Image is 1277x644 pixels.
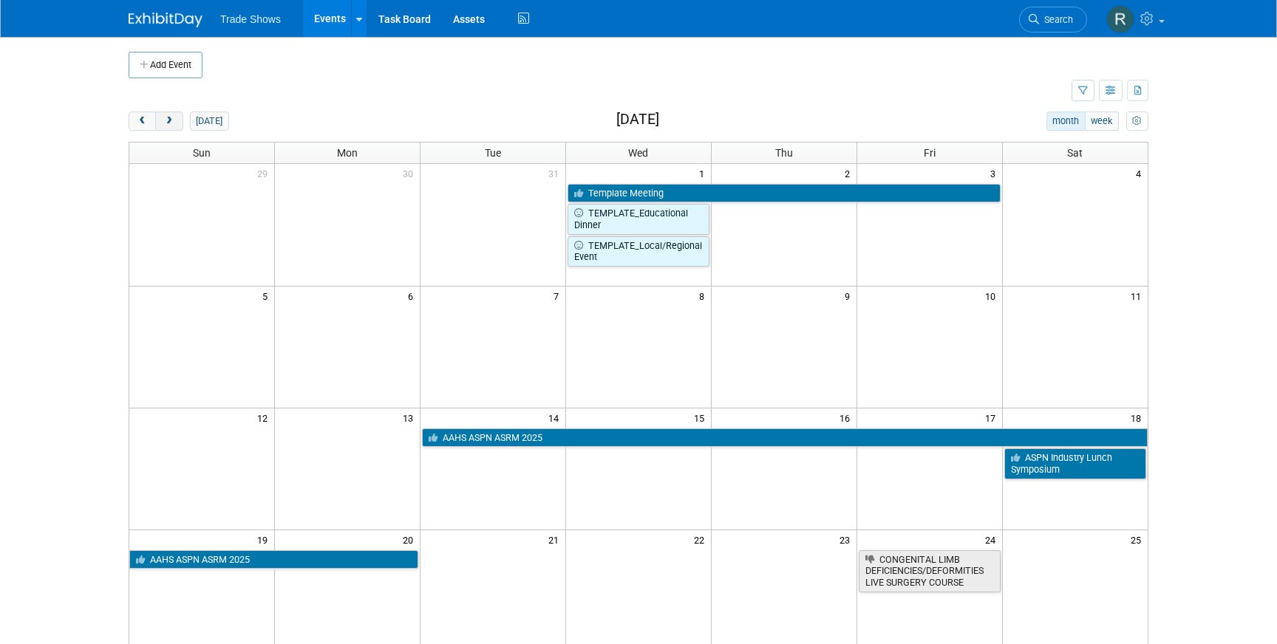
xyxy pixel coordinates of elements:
[485,147,501,159] span: Tue
[859,550,1001,592] a: CONGENITAL LIMB DEFICIENCIES/DEFORMITIES LIVE SURGERY COURSE
[406,287,420,305] span: 6
[568,184,1001,203] a: Template Meeting
[843,287,857,305] span: 9
[924,147,936,159] span: Fri
[1106,5,1134,33] img: Rachel Murphy
[1129,530,1148,549] span: 25
[129,550,418,569] a: AAHS ASPN ASRM 2025
[256,164,274,182] span: 29
[190,112,229,131] button: [DATE]
[193,147,211,159] span: Sun
[984,408,1002,427] span: 17
[547,164,565,182] span: 31
[838,408,857,427] span: 16
[698,164,711,182] span: 1
[843,164,857,182] span: 2
[129,112,156,131] button: prev
[401,530,420,549] span: 20
[692,408,711,427] span: 15
[256,408,274,427] span: 12
[1129,408,1148,427] span: 18
[129,13,202,27] img: ExhibitDay
[547,408,565,427] span: 14
[220,13,281,25] span: Trade Shows
[838,530,857,549] span: 23
[616,112,659,128] h2: [DATE]
[1039,14,1073,25] span: Search
[129,52,202,78] button: Add Event
[1019,7,1087,32] a: Search
[1004,448,1146,479] a: ASPN Industry Lunch Symposium
[422,428,1148,448] a: AAHS ASPN ASRM 2025
[775,147,793,159] span: Thu
[568,204,709,234] a: TEMPLATE_Educational Dinner
[261,287,274,305] span: 5
[1134,164,1148,182] span: 4
[547,530,565,549] span: 21
[155,112,183,131] button: next
[984,530,1002,549] span: 24
[568,236,709,267] a: TEMPLATE_Local/Regional Event
[1067,147,1083,159] span: Sat
[401,408,420,427] span: 13
[989,164,1002,182] span: 3
[1085,112,1119,131] button: week
[692,530,711,549] span: 22
[256,530,274,549] span: 19
[552,287,565,305] span: 7
[1132,117,1142,126] i: Personalize Calendar
[628,147,648,159] span: Wed
[337,147,358,159] span: Mon
[984,287,1002,305] span: 10
[1129,287,1148,305] span: 11
[1046,112,1086,131] button: month
[1126,112,1148,131] button: myCustomButton
[401,164,420,182] span: 30
[698,287,711,305] span: 8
